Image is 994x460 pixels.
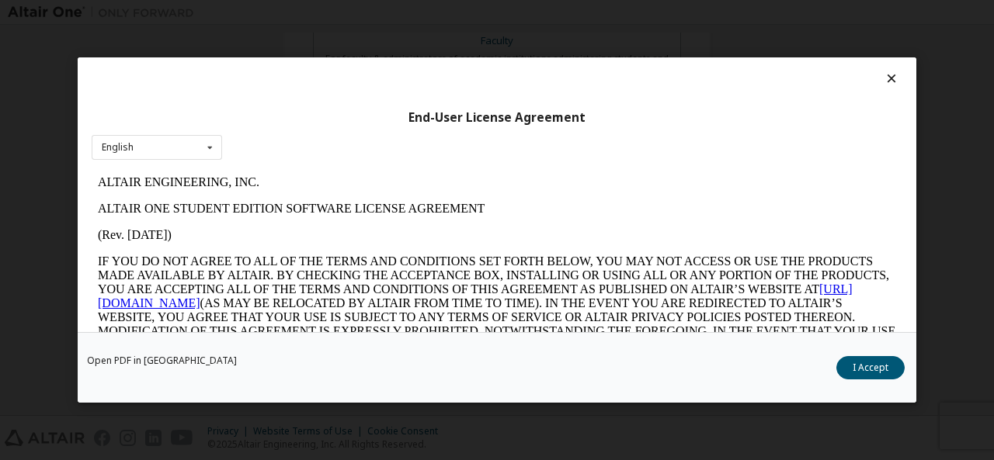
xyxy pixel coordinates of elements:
a: Open PDF in [GEOGRAPHIC_DATA] [87,356,237,365]
p: ALTAIR ENGINEERING, INC. [6,6,805,20]
button: I Accept [836,356,905,379]
a: [URL][DOMAIN_NAME] [6,113,761,140]
div: English [102,143,134,152]
p: IF YOU DO NOT AGREE TO ALL OF THE TERMS AND CONDITIONS SET FORTH BELOW, YOU MAY NOT ACCESS OR USE... [6,85,805,197]
p: (Rev. [DATE]) [6,59,805,73]
p: ALTAIR ONE STUDENT EDITION SOFTWARE LICENSE AGREEMENT [6,33,805,47]
div: End-User License Agreement [92,110,902,126]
